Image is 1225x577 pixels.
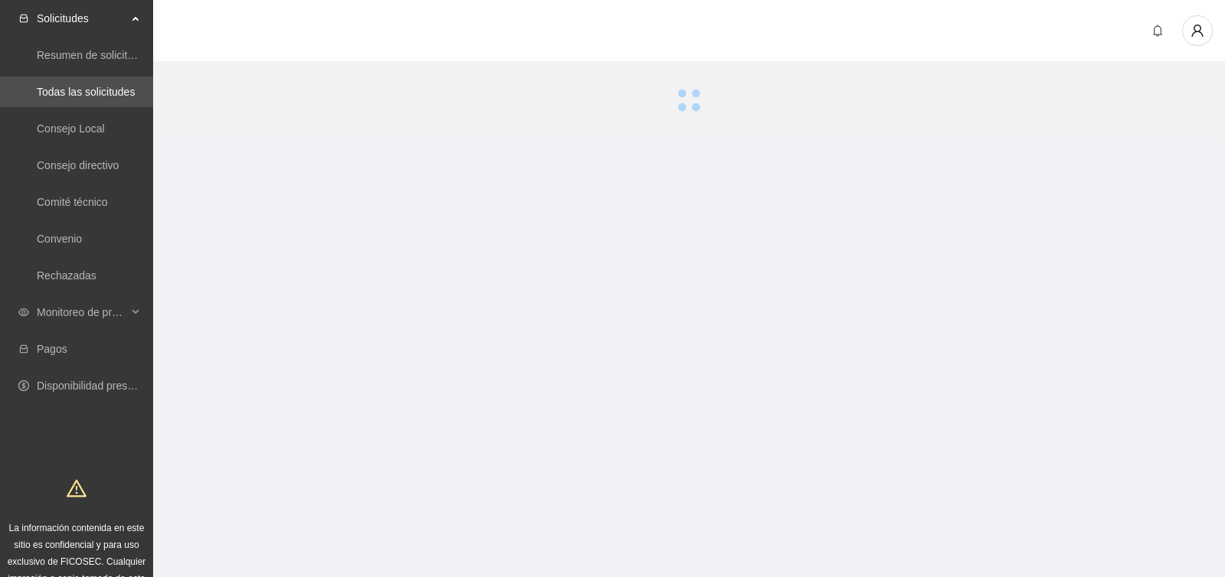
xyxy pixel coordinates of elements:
[37,233,82,245] a: Convenio
[37,3,127,34] span: Solicitudes
[1145,18,1170,43] button: bell
[37,269,96,282] a: Rechazadas
[18,307,29,318] span: eye
[37,380,168,392] a: Disponibilidad presupuestal
[1146,24,1169,37] span: bell
[37,49,209,61] a: Resumen de solicitudes por aprobar
[37,297,127,328] span: Monitoreo de proyectos
[37,86,135,98] a: Todas las solicitudes
[67,478,87,498] span: warning
[1182,15,1213,46] button: user
[1183,24,1212,37] span: user
[37,159,119,171] a: Consejo directivo
[37,196,108,208] a: Comité técnico
[37,122,105,135] a: Consejo Local
[37,343,67,355] a: Pagos
[18,13,29,24] span: inbox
